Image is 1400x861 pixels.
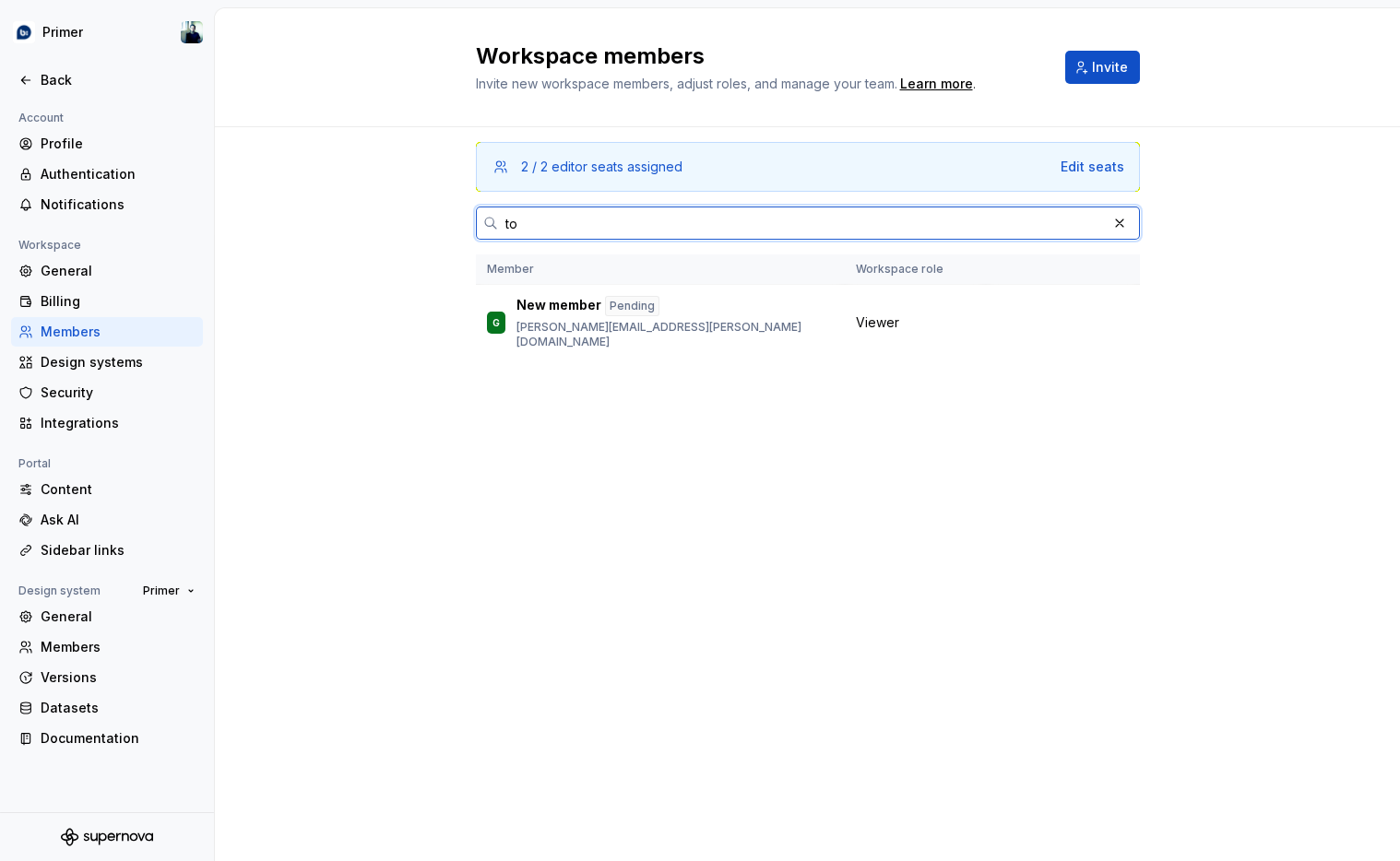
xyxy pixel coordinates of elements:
p: [PERSON_NAME][EMAIL_ADDRESS][PERSON_NAME][DOMAIN_NAME] [516,320,834,349]
a: Billing [11,287,203,316]
div: Workspace [11,234,89,256]
a: Authentication [11,159,203,189]
a: Integrations [11,408,203,438]
div: G [492,313,500,332]
div: Security [41,383,196,402]
th: Workspace role [845,254,986,285]
a: Sidebar links [11,536,203,565]
div: General [41,607,196,626]
a: General [11,256,203,286]
div: Profile [41,135,196,153]
a: Versions [11,663,203,692]
p: New member [516,296,601,316]
button: PrimerShane O'Neill [4,12,210,53]
svg: Supernova Logo [61,828,153,846]
div: Datasets [41,699,196,717]
div: Primer [42,23,83,41]
div: Authentication [41,165,196,183]
div: Documentation [41,729,196,748]
div: Design systems [41,353,196,372]
div: Content [41,480,196,499]
div: Members [41,638,196,656]
a: Members [11,317,203,347]
input: Search in workspace members... [498,206,1107,240]
button: Invite [1065,51,1140,84]
div: Sidebar links [41,541,196,560]
a: Profile [11,129,203,159]
th: Member [476,254,845,285]
div: Account [11,107,71,129]
a: Security [11,378,203,407]
button: Edit seats [1061,158,1124,176]
div: Integrations [41,414,196,432]
div: Pending [605,296,659,316]
div: Billing [41,292,196,311]
a: Documentation [11,724,203,753]
h2: Workspace members [476,41,1043,71]
div: Back [41,71,196,89]
span: Invite new workspace members, adjust roles, and manage your team. [476,76,897,91]
div: Members [41,323,196,341]
a: Notifications [11,190,203,219]
a: Datasets [11,693,203,723]
div: Ask AI [41,511,196,529]
span: Invite [1092,58,1128,77]
div: Portal [11,453,58,475]
span: . [897,77,976,91]
a: Back [11,65,203,95]
a: Design systems [11,348,203,377]
img: Shane O'Neill [181,21,203,43]
span: Primer [143,584,180,598]
span: Viewer [856,313,899,332]
a: Members [11,632,203,662]
a: Ask AI [11,505,203,535]
div: Notifications [41,195,196,214]
div: Design system [11,580,108,602]
a: Content [11,475,203,504]
a: General [11,602,203,631]
div: 2 / 2 editor seats assigned [521,158,682,176]
img: d177ba8e-e3fd-4a4c-acd4-2f63079db987.png [13,21,35,43]
div: General [41,262,196,280]
a: Learn more [900,75,973,93]
div: Versions [41,668,196,687]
